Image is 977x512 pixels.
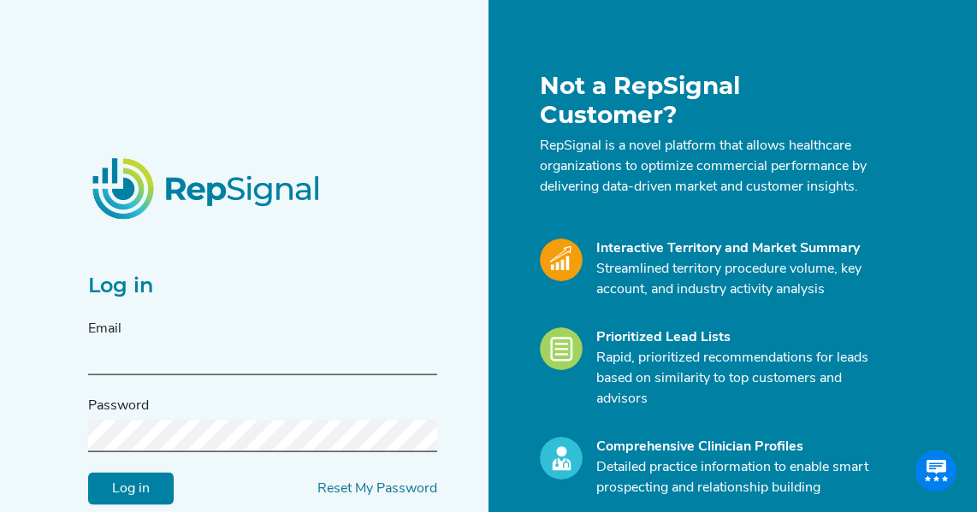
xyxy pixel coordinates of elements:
a: Reset My Password [317,481,437,495]
div: Comprehensive Clinician Profiles [596,437,879,457]
h2: Log in [88,274,437,298]
p: Streamlined territory procedure volume, key account, and industry activity analysis [596,259,879,300]
div: Interactive Territory and Market Summary [596,238,879,259]
input: Log in [88,472,174,504]
div: Prioritized Lead Lists [596,327,879,348]
p: RepSignal is a novel platform that allows healthcare organizations to optimize commercial perform... [540,136,879,197]
h1: Not a RepSignal Customer? [540,72,879,129]
img: Market_Icon.a700a4ad.svg [540,238,583,281]
img: Leads_Icon.28e8c528.svg [540,327,583,370]
p: Rapid, prioritized recommendations for leads based on similarity to top customers and advisors [596,348,879,409]
label: Password [88,395,149,415]
label: Email [88,318,121,338]
p: Detailed practice information to enable smart prospecting and relationship building [596,457,879,498]
img: Profile_Icon.739e2aba.svg [540,437,583,480]
img: RepSignalLogo.20539ed3.png [71,137,343,239]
